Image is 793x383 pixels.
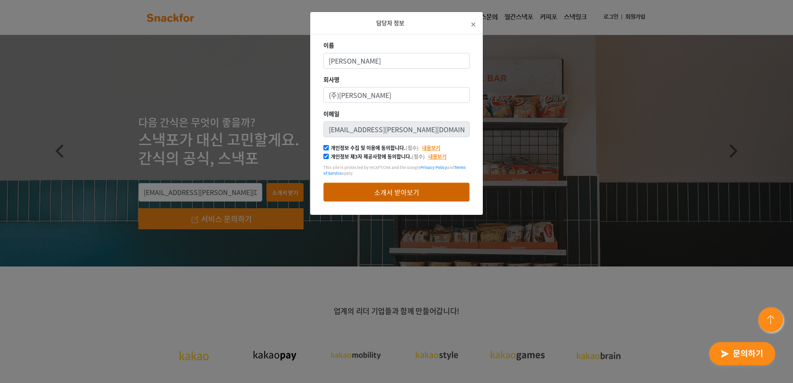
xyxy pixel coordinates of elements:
[323,53,470,69] input: 예시) 이웅희
[428,153,446,160] span: 내용보기
[323,164,466,176] a: Terms of Service
[470,16,476,31] span: ×
[757,306,786,335] img: floating-button
[2,262,55,283] a: 홈
[323,109,340,118] label: 이메일
[128,274,138,281] span: 설정
[331,153,425,160] label: 개인정보 제3자 제공사항에 동의합니다.
[323,41,334,50] label: 이름
[406,144,419,152] span: (필수)
[107,262,159,283] a: 설정
[55,262,107,283] a: 대화
[26,274,31,281] span: 홈
[412,153,425,160] span: (필수)
[331,144,419,152] label: 개인정보 수집 및 이용에 동의합니다.
[422,144,440,152] span: 내용보기
[420,164,447,170] a: Privacy Policy
[323,164,470,176] div: This site is protected by reCAPTCHA and the Google and apply.
[76,275,85,281] span: 대화
[323,87,470,103] input: 예시) (주)스낵포
[323,75,340,84] label: 회사명
[323,183,470,202] button: 소개서 받아보기
[376,19,404,27] span: 담당자 정보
